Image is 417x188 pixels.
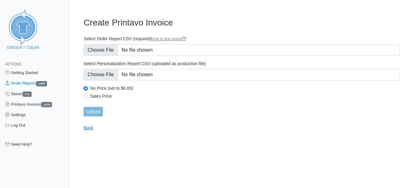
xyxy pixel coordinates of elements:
[84,125,93,130] a: Back
[36,81,47,86] span: 1499
[84,36,399,42] label: Select Order Report CSV (required)
[5,62,21,66] span: Actions
[41,102,52,107] span: 1479
[84,18,399,28] h3: Create Printavo Invoice
[84,61,399,66] label: Select Personalization Report CSV (uploaded as production file)
[152,37,186,41] a: How to find report
[90,85,399,91] label: No Price (set to $0.00)
[90,93,399,99] label: Sales Price
[84,107,103,116] input: Upload
[23,92,32,97] span: 774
